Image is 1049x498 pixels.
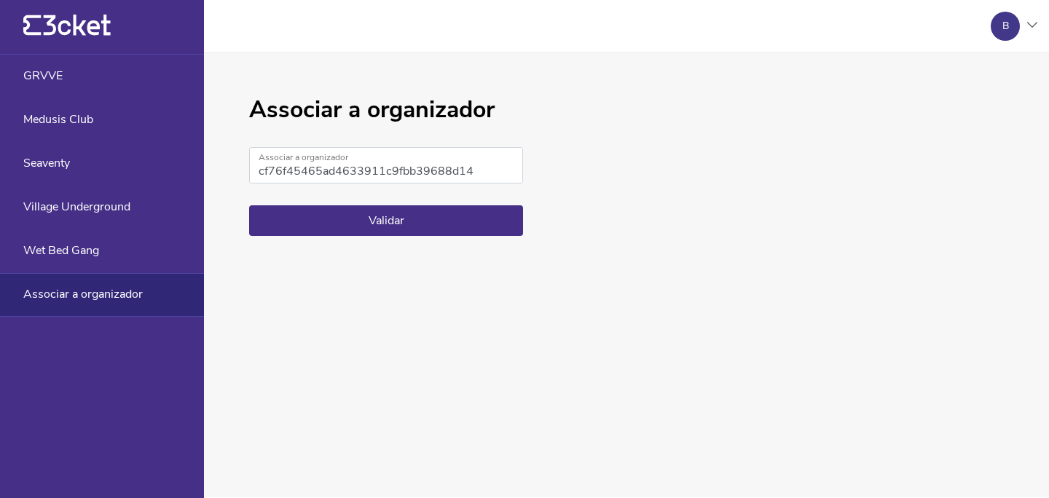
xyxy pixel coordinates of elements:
[249,97,523,124] h1: Associar a organizador
[23,200,130,213] span: Village Underground
[23,244,99,257] span: Wet Bed Gang
[23,15,41,36] g: {' '}
[23,69,63,82] span: GRVVE
[249,205,523,236] button: Validar
[249,147,523,183] input: Associar a organizador
[23,113,93,126] span: Medusis Club
[1002,20,1009,32] div: B
[23,29,111,39] a: {' '}
[23,157,70,170] span: Seaventy
[23,288,143,301] span: Associar a organizador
